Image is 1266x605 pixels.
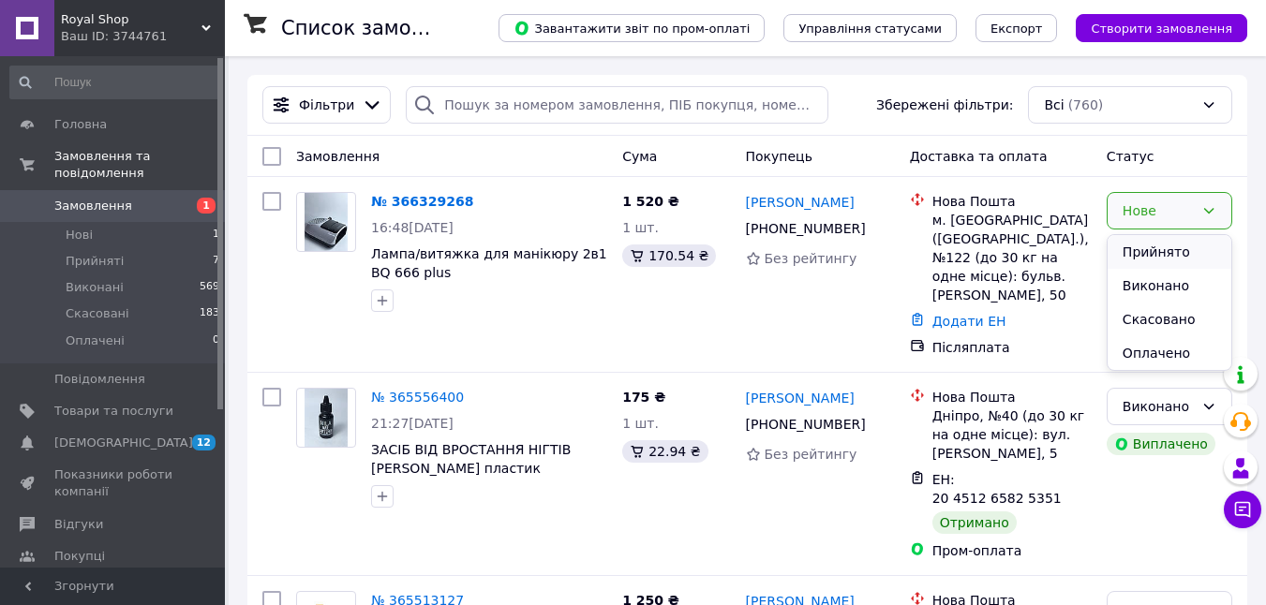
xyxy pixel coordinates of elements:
[406,86,828,124] input: Пошук за номером замовлення, ПІБ покупця, номером телефону, Email, номером накладної
[1107,433,1215,455] div: Виплачено
[932,541,1092,560] div: Пром-оплата
[622,244,716,267] div: 170.54 ₴
[742,215,870,242] div: [PHONE_NUMBER]
[1091,22,1232,36] span: Створити замовлення
[296,149,380,164] span: Замовлення
[54,435,193,451] span: [DEMOGRAPHIC_DATA]
[976,14,1058,42] button: Експорт
[932,192,1092,211] div: Нова Пошта
[742,411,870,437] div: [PHONE_NUMBER]
[1123,396,1194,417] div: Виконано
[622,220,659,235] span: 1 шт.
[213,253,219,270] span: 7
[1057,20,1247,35] a: Створити замовлення
[1108,302,1231,336] li: Скасовано
[798,22,942,36] span: Управління статусами
[371,246,607,280] a: Лампа/витяжка для манікюру 2в1 BQ 666 plus
[932,472,1062,506] span: ЕН: 20 4512 6582 5351
[990,22,1043,36] span: Експорт
[910,149,1048,164] span: Доставка та оплата
[54,198,132,214] span: Замовлення
[371,220,454,235] span: 16:48[DATE]
[932,406,1092,463] div: Дніпро, №40 (до 30 кг на одне місце): вул. [PERSON_NAME], 5
[1107,149,1154,164] span: Статус
[932,338,1092,357] div: Післяплата
[305,193,349,251] img: Фото товару
[514,20,750,37] span: Завантажити звіт по пром-оплаті
[54,371,145,388] span: Повідомлення
[66,279,124,296] span: Виконані
[765,447,857,462] span: Без рейтингу
[746,389,855,407] a: [PERSON_NAME]
[305,389,349,447] img: Фото товару
[54,148,225,182] span: Замовлення та повідомлення
[54,548,105,565] span: Покупці
[765,251,857,266] span: Без рейтингу
[66,332,125,349] span: Оплачені
[622,440,707,463] div: 22.94 ₴
[192,435,216,450] span: 12
[932,388,1092,406] div: Нова Пошта
[213,332,219,349] span: 0
[1108,235,1231,269] li: Прийнято
[622,194,679,209] span: 1 520 ₴
[197,198,216,214] span: 1
[66,253,124,270] span: Прийняті
[281,17,471,39] h1: Список замовлень
[66,227,93,243] span: Нові
[622,149,657,164] span: Cума
[1123,200,1194,221] div: Нове
[371,390,464,405] a: № 365556400
[1108,269,1231,302] li: Виконано
[1044,96,1064,114] span: Всі
[54,516,103,533] span: Відгуки
[296,192,356,252] a: Фото товару
[371,194,473,209] a: № 366329268
[876,96,1013,114] span: Збережені фільтри:
[746,149,812,164] span: Покупець
[1076,14,1247,42] button: Створити замовлення
[54,116,107,133] span: Головна
[932,211,1092,304] div: м. [GEOGRAPHIC_DATA] ([GEOGRAPHIC_DATA].), №122 (до 30 кг на одне місце): бульв. [PERSON_NAME], 50
[1068,97,1104,112] span: (760)
[1224,491,1261,528] button: Чат з покупцем
[622,390,665,405] span: 175 ₴
[213,227,219,243] span: 1
[9,66,221,99] input: Пошук
[66,305,129,322] span: Скасовані
[61,11,201,28] span: Royal Shop
[299,96,354,114] span: Фільтри
[1108,336,1231,370] li: Оплачено
[783,14,957,42] button: Управління статусами
[499,14,765,42] button: Завантажити звіт по пром-оплаті
[622,416,659,431] span: 1 шт.
[371,416,454,431] span: 21:27[DATE]
[61,28,225,45] div: Ваш ID: 3744761
[54,403,173,420] span: Товари та послуги
[932,511,1017,534] div: Отримано
[296,388,356,448] a: Фото товару
[200,305,219,322] span: 183
[371,442,571,476] a: ЗАСІБ ВІД ВРОСТАННЯ НІГТІВ [PERSON_NAME] пластик
[200,279,219,296] span: 569
[746,193,855,212] a: [PERSON_NAME]
[54,466,173,500] span: Показники роботи компанії
[932,314,1006,329] a: Додати ЕН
